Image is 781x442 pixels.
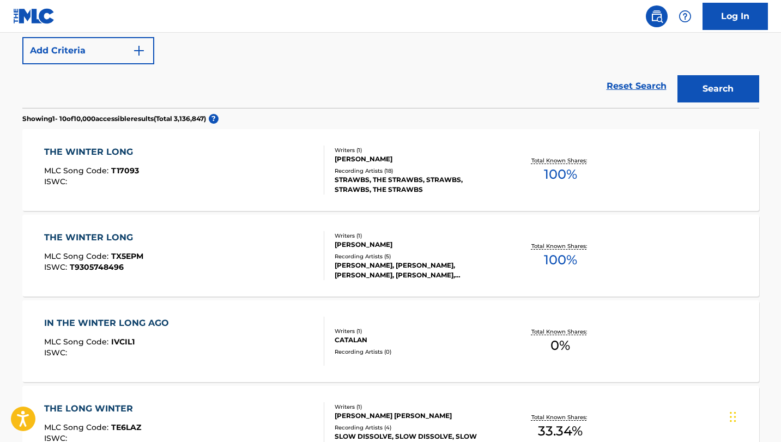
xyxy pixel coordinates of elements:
p: Total Known Shares: [531,156,590,165]
a: IN THE WINTER LONG AGOMLC Song Code:IVCIL1ISWC:Writers (1)CATALANRecording Artists (0)Total Known... [22,300,759,382]
span: 100 % [544,250,577,270]
div: THE WINTER LONG [44,231,143,244]
span: ISWC : [44,348,70,358]
span: TE6LAZ [111,422,141,432]
div: THE WINTER LONG [44,146,139,159]
span: 100 % [544,165,577,184]
div: [PERSON_NAME] [335,154,499,164]
button: Search [677,75,759,102]
span: MLC Song Code : [44,251,111,261]
div: Writers ( 1 ) [335,327,499,335]
span: T9305748496 [70,262,124,272]
span: ISWC : [44,262,70,272]
div: Writers ( 1 ) [335,146,499,154]
div: [PERSON_NAME] [335,240,499,250]
form: Search Form [22,3,759,108]
div: CATALAN [335,335,499,345]
img: search [650,10,663,23]
img: MLC Logo [13,8,55,24]
a: Reset Search [601,74,672,98]
div: IN THE WINTER LONG AGO [44,317,174,330]
span: 0 % [550,336,570,355]
div: Recording Artists ( 5 ) [335,252,499,261]
div: THE LONG WINTER [44,402,141,415]
p: Total Known Shares: [531,242,590,250]
span: 33.34 % [538,421,583,441]
span: T17093 [111,166,139,175]
div: Help [674,5,696,27]
a: Public Search [646,5,668,27]
span: MLC Song Code : [44,166,111,175]
span: TX5EPM [111,251,143,261]
div: [PERSON_NAME], [PERSON_NAME], [PERSON_NAME], [PERSON_NAME], [PERSON_NAME] [335,261,499,280]
img: help [679,10,692,23]
a: THE WINTER LONGMLC Song Code:T17093ISWC:Writers (1)[PERSON_NAME]Recording Artists (18)STRAWBS, TH... [22,129,759,211]
div: Writers ( 1 ) [335,403,499,411]
span: MLC Song Code : [44,422,111,432]
button: Add Criteria [22,37,154,64]
a: THE WINTER LONGMLC Song Code:TX5EPMISWC:T9305748496Writers (1)[PERSON_NAME]Recording Artists (5)[... [22,215,759,296]
div: Drag [730,401,736,433]
div: [PERSON_NAME] [PERSON_NAME] [335,411,499,421]
div: Writers ( 1 ) [335,232,499,240]
iframe: Chat Widget [726,390,781,442]
div: Recording Artists ( 18 ) [335,167,499,175]
img: 9d2ae6d4665cec9f34b9.svg [132,44,146,57]
p: Showing 1 - 10 of 10,000 accessible results (Total 3,136,847 ) [22,114,206,124]
span: ? [209,114,219,124]
p: Total Known Shares: [531,328,590,336]
div: Recording Artists ( 0 ) [335,348,499,356]
span: MLC Song Code : [44,337,111,347]
span: ISWC : [44,177,70,186]
div: STRAWBS, THE STRAWBS, STRAWBS, STRAWBS, THE STRAWBS [335,175,499,195]
span: IVCIL1 [111,337,135,347]
div: Recording Artists ( 4 ) [335,423,499,432]
a: Log In [703,3,768,30]
p: Total Known Shares: [531,413,590,421]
